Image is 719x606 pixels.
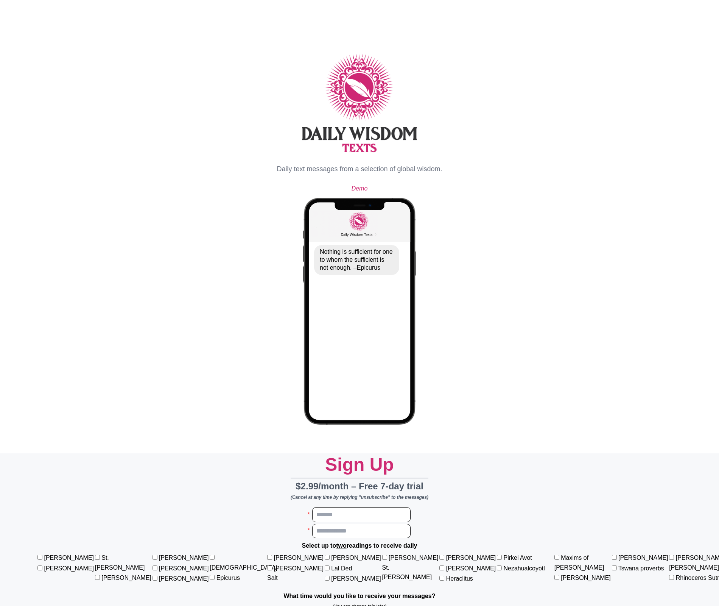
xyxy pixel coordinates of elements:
label: [PERSON_NAME] [331,575,381,582]
label: Nezahualcoyōtl [503,565,545,572]
label: [PERSON_NAME] St. [PERSON_NAME] [382,554,439,580]
label: [PERSON_NAME] [44,565,94,572]
p: Daily text messages from a selection of global wisdom. [12,164,707,175]
div: $2.99/month – Free 7-day trial [291,478,428,494]
label: [PERSON_NAME] [159,554,209,561]
label: [PERSON_NAME] [446,565,496,572]
label: [PERSON_NAME] [101,575,151,581]
i: (Cancel at any time by replying "unsubscribe" to the messages) [291,495,428,500]
label: [PERSON_NAME] Salt [267,565,324,581]
label: [DEMOGRAPHIC_DATA] [210,564,277,571]
label: [PERSON_NAME] [159,575,209,582]
label: [PERSON_NAME] [331,554,381,561]
label: [PERSON_NAME] [159,565,209,572]
div: Nothing is sufficient for one to whom the sufficient is not enough. –Epicurus [314,245,399,275]
u: two [336,542,347,549]
label: Heraclitus [446,575,473,582]
label: Pirkei Avot [503,554,532,561]
span: Sign Up [325,454,394,475]
strong: What time would you like to receive your messages? [283,593,435,599]
strong: Select up to readings to receive daily [302,542,417,549]
label: [PERSON_NAME] [618,554,668,561]
label: St. [PERSON_NAME] [95,554,145,571]
label: [PERSON_NAME] [561,575,611,581]
label: Tswana proverbs [618,565,664,572]
label: Epicurus [216,575,240,581]
label: Maxims of [PERSON_NAME] [554,554,604,571]
label: Lal Ded [331,565,352,572]
img: DAILY WISDOM TEXTS [12,23,707,183]
label: [PERSON_NAME] [44,554,94,561]
label: [PERSON_NAME] [274,554,324,561]
label: [PERSON_NAME] [446,554,496,561]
